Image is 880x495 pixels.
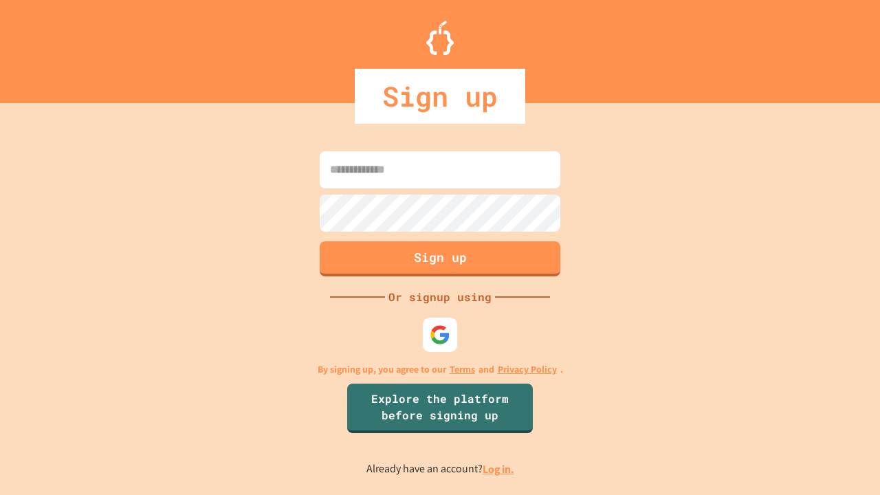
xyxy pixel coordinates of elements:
[366,461,514,478] p: Already have an account?
[426,21,454,55] img: Logo.svg
[450,362,475,377] a: Terms
[355,69,525,124] div: Sign up
[385,289,495,305] div: Or signup using
[347,384,533,433] a: Explore the platform before signing up
[320,241,560,276] button: Sign up
[483,462,514,476] a: Log in.
[318,362,563,377] p: By signing up, you agree to our and .
[498,362,557,377] a: Privacy Policy
[430,324,450,345] img: google-icon.svg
